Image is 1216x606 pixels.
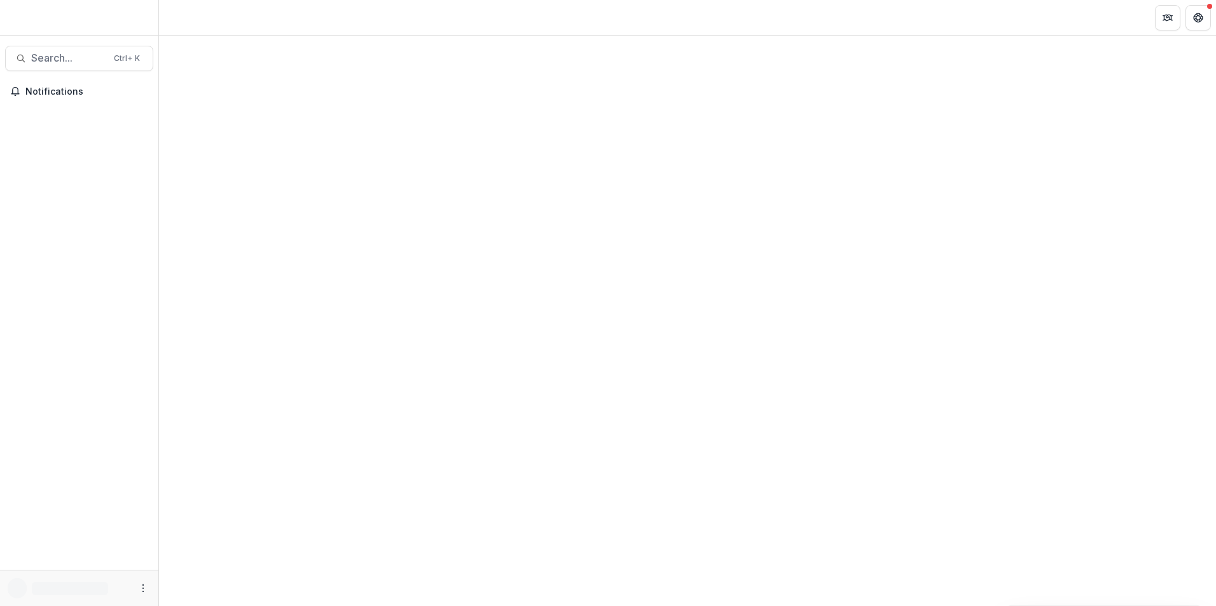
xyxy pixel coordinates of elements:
[1185,5,1211,30] button: Get Help
[164,8,218,27] nav: breadcrumb
[31,52,106,64] span: Search...
[1155,5,1180,30] button: Partners
[5,46,153,71] button: Search...
[111,51,142,65] div: Ctrl + K
[25,86,148,97] span: Notifications
[5,81,153,102] button: Notifications
[135,581,151,596] button: More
